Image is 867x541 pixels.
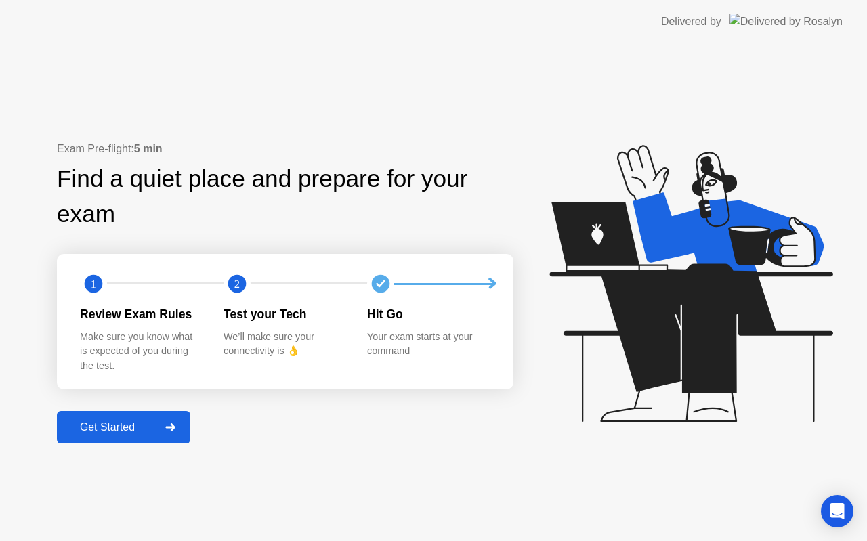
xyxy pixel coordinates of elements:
[234,278,240,290] text: 2
[57,141,513,157] div: Exam Pre-flight:
[91,278,96,290] text: 1
[61,421,154,433] div: Get Started
[224,330,345,359] div: We’ll make sure your connectivity is 👌
[134,143,163,154] b: 5 min
[80,330,202,374] div: Make sure you know what is expected of you during the test.
[57,411,190,443] button: Get Started
[57,161,513,233] div: Find a quiet place and prepare for your exam
[224,305,345,323] div: Test your Tech
[80,305,202,323] div: Review Exam Rules
[661,14,721,30] div: Delivered by
[367,330,489,359] div: Your exam starts at your command
[367,305,489,323] div: Hit Go
[821,495,853,527] div: Open Intercom Messenger
[729,14,843,29] img: Delivered by Rosalyn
